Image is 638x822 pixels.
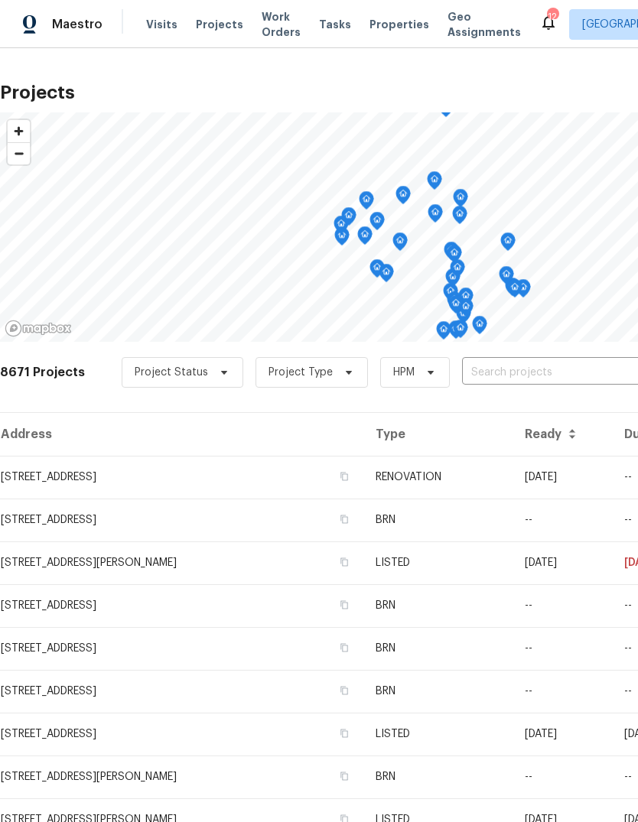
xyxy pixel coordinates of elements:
[363,413,513,456] th: Type
[337,555,351,569] button: Copy Address
[395,186,411,210] div: Map marker
[448,295,464,319] div: Map marker
[334,216,349,239] div: Map marker
[447,291,462,315] div: Map marker
[337,512,351,526] button: Copy Address
[513,584,613,627] td: --
[513,541,613,584] td: [DATE]
[436,321,451,345] div: Map marker
[513,755,613,798] td: --
[8,120,30,142] button: Zoom in
[363,713,513,755] td: LISTED
[269,365,333,380] span: Project Type
[363,627,513,670] td: BRN
[8,143,30,164] span: Zoom out
[8,142,30,164] button: Zoom out
[462,361,637,385] input: Search projects
[337,469,351,483] button: Copy Address
[499,266,514,290] div: Map marker
[369,259,385,283] div: Map marker
[363,670,513,713] td: BRN
[52,17,103,32] span: Maestro
[513,456,613,499] td: [DATE]
[337,684,351,697] button: Copy Address
[472,316,487,340] div: Map marker
[359,191,374,215] div: Map marker
[363,456,513,499] td: RENOVATION
[513,413,613,456] th: Ready
[443,283,458,307] div: Map marker
[337,769,351,783] button: Copy Address
[146,17,177,32] span: Visits
[337,726,351,740] button: Copy Address
[445,268,461,292] div: Map marker
[363,541,513,584] td: LISTED
[513,627,613,670] td: --
[379,264,394,288] div: Map marker
[319,19,351,30] span: Tasks
[337,598,351,612] button: Copy Address
[500,232,516,256] div: Map marker
[513,499,613,541] td: --
[363,499,513,541] td: BRN
[337,641,351,655] button: Copy Address
[369,212,385,236] div: Map marker
[453,320,468,343] div: Map marker
[444,242,459,265] div: Map marker
[262,9,301,40] span: Work Orders
[450,259,465,283] div: Map marker
[196,17,243,32] span: Projects
[392,232,408,256] div: Map marker
[357,226,373,250] div: Map marker
[447,245,462,268] div: Map marker
[513,670,613,713] td: --
[458,288,474,311] div: Map marker
[453,189,468,213] div: Map marker
[5,320,72,337] a: Mapbox homepage
[135,365,208,380] span: Project Status
[428,204,443,228] div: Map marker
[507,279,522,303] div: Map marker
[427,171,442,195] div: Map marker
[448,320,464,344] div: Map marker
[547,9,558,24] div: 12
[458,298,474,322] div: Map marker
[369,17,429,32] span: Properties
[393,365,415,380] span: HPM
[448,9,521,40] span: Geo Assignments
[363,584,513,627] td: BRN
[516,279,531,303] div: Map marker
[513,713,613,755] td: [DATE]
[363,755,513,798] td: BRN
[341,207,356,231] div: Map marker
[452,206,467,229] div: Map marker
